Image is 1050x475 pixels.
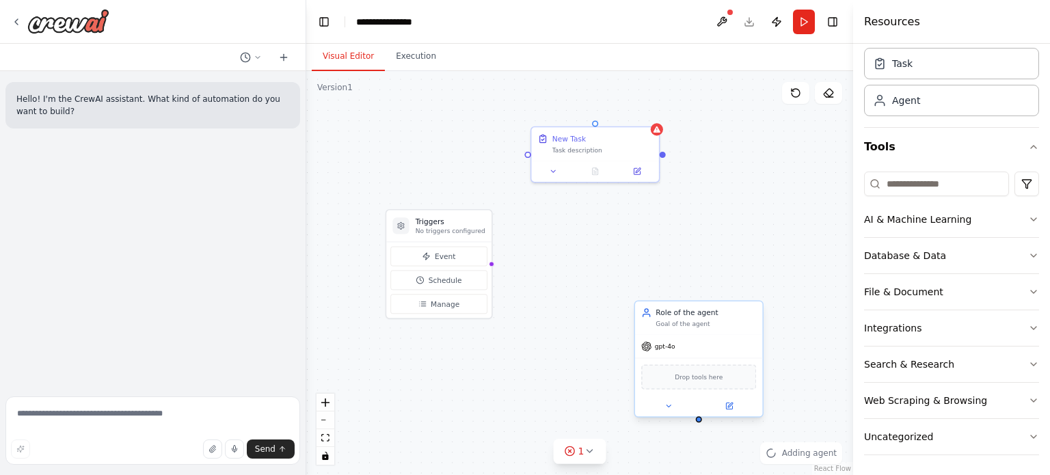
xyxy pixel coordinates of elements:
h3: Triggers [416,217,485,227]
nav: breadcrumb [356,15,425,29]
button: Send [247,439,295,459]
div: Goal of the agent [656,320,756,328]
span: gpt-4o [655,342,675,351]
span: Manage [431,299,459,309]
button: No output available [574,165,617,178]
div: AI & Machine Learning [864,213,971,226]
div: Crew [864,42,1039,127]
div: Search & Research [864,357,954,371]
span: Send [255,444,275,454]
p: No triggers configured [416,227,485,235]
button: Improve this prompt [11,439,30,459]
button: Integrations [864,310,1039,346]
button: Event [390,247,487,267]
button: Schedule [390,270,487,290]
button: Click to speak your automation idea [225,439,244,459]
button: zoom out [317,411,334,429]
div: Version 1 [317,82,353,93]
button: Open in side panel [700,400,759,412]
button: Open in side panel [619,165,655,178]
div: Database & Data [864,249,946,262]
div: Role of the agentGoal of the agentgpt-4oDrop tools here [634,302,764,419]
button: toggle interactivity [317,447,334,465]
div: File & Document [864,285,943,299]
button: Hide left sidebar [314,12,334,31]
p: Hello! I'm the CrewAI assistant. What kind of automation do you want to build? [16,93,289,118]
div: Task description [552,146,653,154]
button: File & Document [864,274,1039,310]
button: Upload files [203,439,222,459]
div: Integrations [864,321,921,335]
div: Agent [892,94,920,107]
span: Drop tools here [675,372,723,382]
button: fit view [317,429,334,447]
button: AI & Machine Learning [864,202,1039,237]
div: New Task [552,133,586,144]
div: Task [892,57,913,70]
img: Logo [27,9,109,33]
div: Role of the agent [656,308,756,318]
button: Uncategorized [864,419,1039,454]
div: Web Scraping & Browsing [864,394,987,407]
span: 1 [578,444,584,458]
button: Search & Research [864,347,1039,382]
button: 1 [554,439,606,464]
button: Manage [390,294,487,314]
button: Visual Editor [312,42,385,71]
span: Adding agent [782,448,837,459]
button: Web Scraping & Browsing [864,383,1039,418]
span: Schedule [429,275,462,285]
a: React Flow attribution [814,465,851,472]
button: Hide right sidebar [823,12,842,31]
button: Execution [385,42,447,71]
button: zoom in [317,394,334,411]
div: Uncategorized [864,430,933,444]
button: Database & Data [864,238,1039,273]
div: Tools [864,166,1039,466]
h4: Resources [864,14,920,30]
button: Switch to previous chat [234,49,267,66]
div: React Flow controls [317,394,334,465]
button: Tools [864,128,1039,166]
span: Event [435,251,455,261]
div: New TaskTask description [530,126,660,183]
div: TriggersNo triggers configuredEventScheduleManage [386,209,493,319]
button: Start a new chat [273,49,295,66]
